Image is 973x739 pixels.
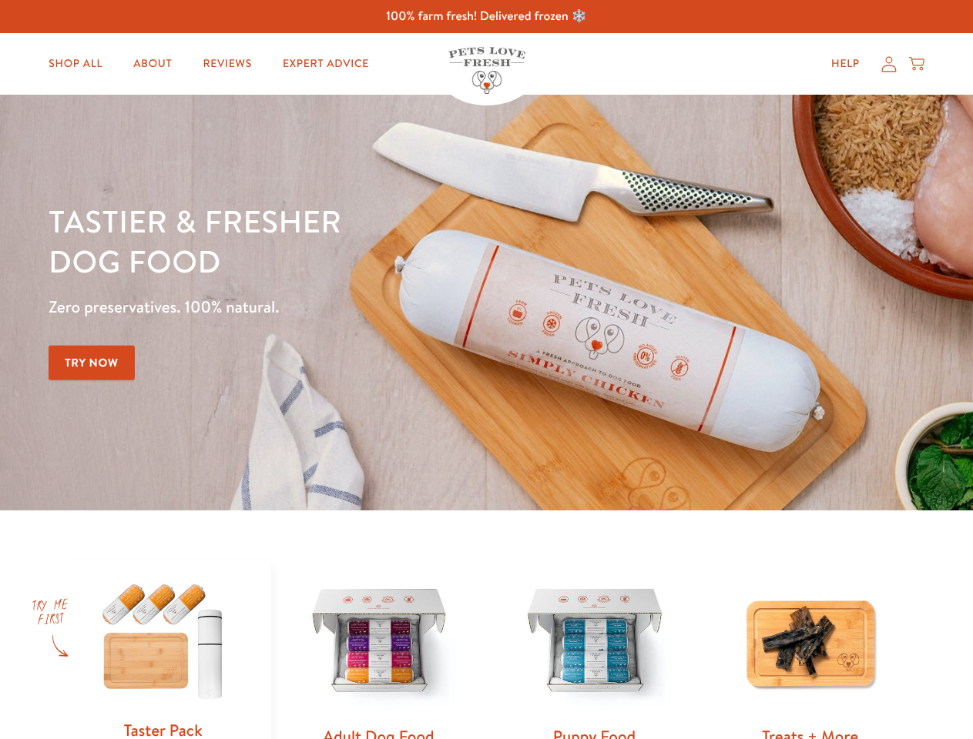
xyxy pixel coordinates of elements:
img: Pets Love Fresh [448,47,525,94]
h1: Tastier & fresher dog food [49,201,632,281]
a: Expert Advice [270,48,381,79]
p: Zero preservatives. 100% natural. [49,293,632,321]
a: Help [819,48,872,79]
a: Try Now [49,346,135,380]
a: About [121,48,184,79]
a: Shop All [36,48,115,79]
a: Reviews [190,48,263,79]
